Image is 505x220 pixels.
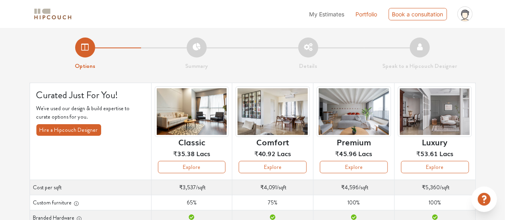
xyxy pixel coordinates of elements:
span: ₹4,091 [261,183,277,191]
a: Portfolio [356,10,377,18]
span: ₹53.61 [416,149,438,158]
td: 65% [151,195,232,210]
td: /sqft [394,180,475,195]
button: Explore [401,161,469,173]
button: Hire a Hipcouch Designer [36,124,101,136]
span: ₹35.38 [173,149,195,158]
td: 100% [394,195,475,210]
span: ₹4,596 [341,183,359,191]
h6: Premium [337,137,371,147]
span: Lacs [277,149,291,158]
button: Explore [239,161,307,173]
h6: Classic [178,137,205,147]
span: ₹45.96 [335,149,357,158]
h6: Comfort [256,137,289,147]
span: ₹5,360 [422,183,440,191]
td: 75% [232,195,313,210]
h6: Luxury [422,137,448,147]
td: /sqft [313,180,395,195]
strong: Speak to a Hipcouch Designer [383,61,457,70]
img: header-preview [236,86,310,137]
button: Explore [158,161,226,173]
img: header-preview [398,86,472,137]
div: Book a consultation [389,8,447,20]
span: My Estimates [309,11,345,18]
td: /sqft [232,180,313,195]
span: Lacs [196,149,210,158]
img: logo-horizontal.svg [33,7,73,21]
td: 100% [313,195,395,210]
h4: Curated Just For You! [36,89,145,101]
span: Lacs [358,149,372,158]
strong: Summary [186,61,208,70]
span: ₹40.92 [254,149,276,158]
p: We've used our design & build expertise to curate options for you. [36,104,145,121]
span: Lacs [439,149,453,158]
img: header-preview [317,86,391,137]
strong: Options [75,61,96,70]
th: Cost per sqft [30,180,151,195]
span: logo-horizontal.svg [33,5,73,23]
td: /sqft [151,180,232,195]
button: Explore [320,161,388,173]
img: header-preview [155,86,229,137]
span: ₹3,537 [179,183,196,191]
th: Custom furniture [30,195,151,210]
strong: Details [299,61,317,70]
